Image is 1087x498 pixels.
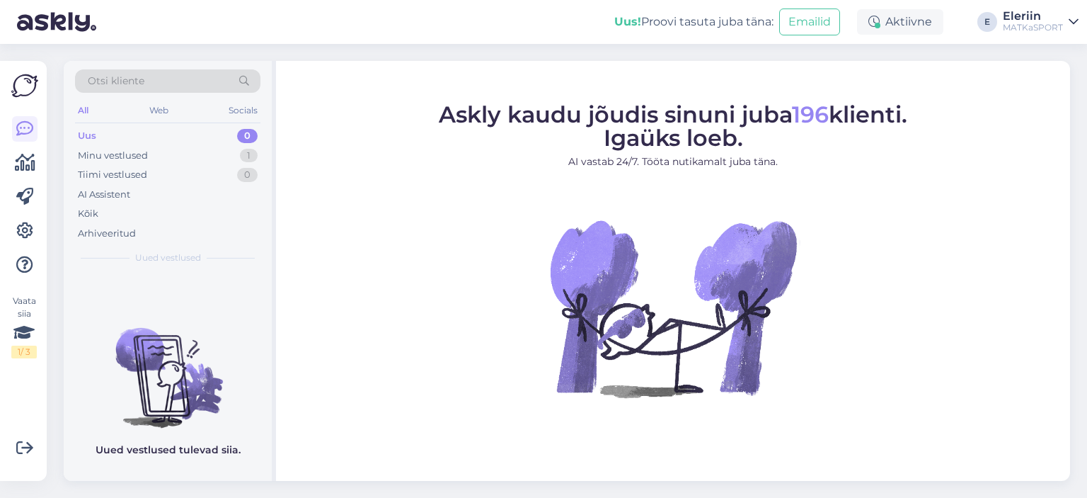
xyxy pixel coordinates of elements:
[546,181,800,436] img: No Chat active
[977,12,997,32] div: E
[226,101,260,120] div: Socials
[614,13,773,30] div: Proovi tasuta juba täna:
[11,346,37,358] div: 1 / 3
[78,227,136,241] div: Arhiveeritud
[1003,11,1063,22] div: Eleriin
[237,168,258,182] div: 0
[78,168,147,182] div: Tiimi vestlused
[96,443,241,458] p: Uued vestlused tulevad siia.
[135,251,201,264] span: Uued vestlused
[857,9,943,35] div: Aktiivne
[237,129,258,143] div: 0
[1003,22,1063,33] div: MATKaSPORT
[88,74,144,89] span: Otsi kliente
[64,302,272,430] img: No chats
[78,207,98,221] div: Kõik
[78,149,148,163] div: Minu vestlused
[614,15,641,28] b: Uus!
[439,154,907,169] p: AI vastab 24/7. Tööta nutikamalt juba täna.
[11,295,37,358] div: Vaata siia
[11,72,38,99] img: Askly Logo
[240,149,258,163] div: 1
[75,101,91,120] div: All
[146,101,171,120] div: Web
[439,101,907,152] span: Askly kaudu jõudis sinuni juba klienti. Igaüks loeb.
[78,188,130,202] div: AI Assistent
[1003,11,1079,33] a: EleriinMATKaSPORT
[78,129,96,143] div: Uus
[779,9,840,35] button: Emailid
[792,101,829,128] span: 196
